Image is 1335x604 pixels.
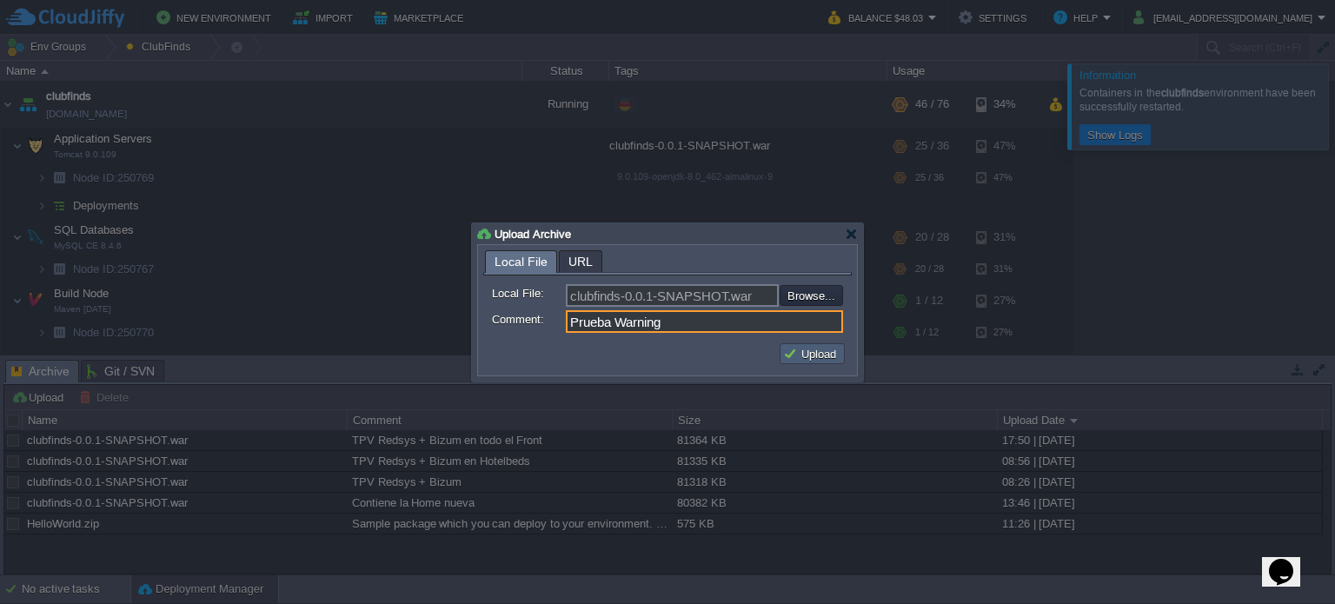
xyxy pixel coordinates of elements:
span: URL [568,251,593,272]
span: Local File [495,251,548,273]
label: Comment: [492,310,564,329]
iframe: chat widget [1262,534,1318,587]
button: Upload [783,346,841,362]
span: Upload Archive [495,228,571,241]
label: Local File: [492,284,564,302]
